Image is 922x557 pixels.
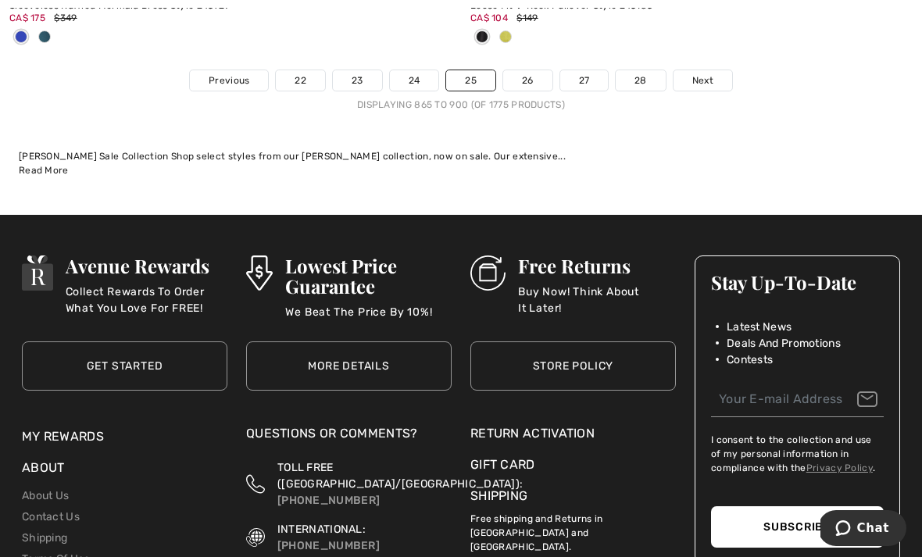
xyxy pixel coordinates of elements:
[246,424,452,451] div: Questions or Comments?
[470,505,676,554] p: Free shipping and Returns in [GEOGRAPHIC_DATA] and [GEOGRAPHIC_DATA].
[711,272,884,292] h3: Stay Up-To-Date
[674,70,732,91] a: Next
[727,319,792,335] span: Latest News
[19,165,69,176] span: Read More
[190,70,268,91] a: Previous
[727,335,841,352] span: Deals And Promotions
[390,70,439,91] a: 24
[209,73,249,87] span: Previous
[33,25,56,51] div: Twilight
[470,424,676,443] a: Return Activation
[9,12,45,23] span: CA$ 175
[333,70,382,91] a: 23
[446,70,495,91] a: 25
[22,459,227,485] div: About
[22,429,104,444] a: My Rewards
[470,255,506,291] img: Free Returns
[277,523,366,536] span: INTERNATIONAL:
[54,12,77,23] span: $349
[22,255,53,291] img: Avenue Rewards
[22,489,69,502] a: About Us
[22,531,67,545] a: Shipping
[494,25,517,51] div: Wasabi
[470,455,676,474] a: Gift Card
[66,284,227,315] p: Collect Rewards To Order What You Love For FREE!
[711,433,884,475] label: I consent to the collection and use of my personal information in compliance with the .
[470,341,676,391] a: Store Policy
[806,462,873,473] a: Privacy Policy
[9,25,33,51] div: Royal Sapphire 163
[19,149,903,163] div: [PERSON_NAME] Sale Collection Shop select styles from our [PERSON_NAME] collection, now on sale. ...
[22,341,227,391] a: Get Started
[285,255,452,296] h3: Lowest Price Guarantee
[66,255,227,276] h3: Avenue Rewards
[616,70,666,91] a: 28
[470,25,494,51] div: Black
[285,304,452,335] p: We Beat The Price By 10%!
[516,12,538,23] span: $149
[518,284,676,315] p: Buy Now! Think About It Later!
[503,70,552,91] a: 26
[246,459,265,509] img: Toll Free (Canada/US)
[246,341,452,391] a: More Details
[711,382,884,417] input: Your E-mail Address
[277,539,380,552] a: [PHONE_NUMBER]
[246,521,265,554] img: International
[711,506,884,548] button: Subscribe
[470,488,527,503] a: Shipping
[246,255,273,291] img: Lowest Price Guarantee
[277,461,523,491] span: TOLL FREE ([GEOGRAPHIC_DATA]/[GEOGRAPHIC_DATA]):
[277,494,380,507] a: [PHONE_NUMBER]
[820,510,906,549] iframe: Opens a widget where you can chat to one of our agents
[470,12,508,23] span: CA$ 104
[276,70,325,91] a: 22
[560,70,609,91] a: 27
[518,255,676,276] h3: Free Returns
[22,510,80,523] a: Contact Us
[692,73,713,87] span: Next
[727,352,773,368] span: Contests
